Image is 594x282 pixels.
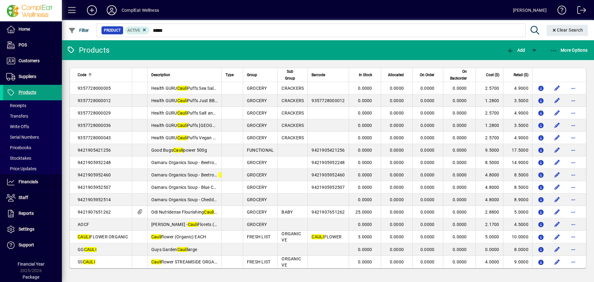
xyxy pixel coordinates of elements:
span: On Order [420,72,434,78]
span: Transfers [6,114,28,119]
span: GROCERY [247,222,267,227]
td: 3.5000 [503,119,532,132]
span: Package [23,275,39,280]
span: 0.0000 [453,135,467,140]
td: 2.5700 [476,132,503,144]
span: CRACKERS [282,98,304,103]
span: Suppliers [19,74,36,79]
span: 0.0000 [420,172,435,177]
div: Products [67,45,110,55]
td: 4.9000 [503,82,532,94]
td: 4.8000 [476,169,503,181]
span: Settings [19,227,34,232]
span: Active [127,28,140,33]
span: 0.0000 [358,86,372,91]
span: CRACKERS [282,123,304,128]
span: Stocktakes [6,156,31,161]
span: 0.0000 [453,197,467,202]
button: Clear [547,25,588,36]
button: More options [568,96,578,106]
span: Financial Year [18,262,45,267]
span: 0.0000 [453,123,467,128]
button: Edit [552,257,562,267]
span: 0.0000 [390,259,404,264]
span: CRACKERS [282,135,304,140]
span: 0.0000 [453,247,467,252]
span: 9357728000036 [78,123,111,128]
span: GROCERY [247,160,267,165]
span: 0.0000 [390,86,404,91]
span: Cost ($) [486,72,499,78]
span: 0.0000 [358,135,372,140]
span: ORGANIC VE [282,256,301,267]
a: Reports [3,206,62,221]
span: 0.0000 [358,98,372,103]
button: More options [568,170,578,180]
span: [PERSON_NAME] - Florets (Organic) 250g [151,222,243,227]
td: 9.0000 [503,256,532,268]
em: Cauli [151,259,161,264]
span: 0.0000 [453,259,467,264]
span: 0.0000 [358,111,372,115]
td: 1.2800 [476,119,503,132]
a: Financials [3,174,62,190]
button: More options [568,182,578,192]
button: Edit [552,207,562,217]
span: Filter [68,28,89,33]
span: 0.0000 [358,123,372,128]
span: Guys Garden large [151,247,197,252]
span: Reports [19,211,34,216]
span: 9421905952248 [78,160,111,165]
button: Edit [552,96,562,106]
td: 8.0000 [503,243,532,256]
span: Price Updates [6,166,37,171]
td: 4.9000 [503,132,532,144]
span: 0.0000 [420,86,435,91]
span: 0.0000 [453,172,467,177]
em: Cauli [177,98,187,103]
span: Customers [19,58,40,63]
span: 0.0000 [390,185,404,190]
span: GROCERY [247,98,267,103]
span: Allocated [388,72,404,78]
span: 9421905952507 [312,185,345,190]
td: 2.1700 [476,218,503,231]
em: Cauli [173,148,183,153]
a: Receipts [3,100,62,111]
button: More options [568,145,578,155]
em: Cauli [218,172,228,177]
span: Write Offs [6,124,29,129]
span: 0.0000 [390,222,404,227]
span: Oamaru Organics Soup - Beetroot soup 520g [151,172,249,177]
span: BABY [282,210,293,215]
td: 8.9000 [503,193,532,206]
a: Pricebooks [3,142,62,153]
span: 9421905421256 [78,148,111,153]
div: On Backorder [447,68,472,82]
em: Cauli [177,86,187,91]
span: Pricebooks [6,145,31,150]
span: 9357728000012 [78,98,111,103]
span: Health GURU Puffs Just BBQ 56g [151,98,227,103]
span: 9357728000012 [312,98,345,103]
span: 0.0000 [358,197,372,202]
span: CRACKERS [282,111,304,115]
td: 10.0000 [503,231,532,243]
em: Cauli [151,234,161,239]
span: Code [78,72,86,78]
td: 17.5000 [503,144,532,156]
span: Type [226,72,234,78]
span: 0.0000 [453,222,467,227]
td: 4.0000 [476,256,503,268]
button: More options [568,120,578,130]
span: 0.0000 [453,234,467,239]
button: Edit [552,219,562,229]
span: Health GURU Puffs [GEOGRAPHIC_DATA] Siracha 56g [151,123,267,128]
span: Receipts [6,103,26,108]
td: 2.5700 [476,82,503,94]
span: 0.0000 [390,234,404,239]
span: 9421905952460 [312,172,345,177]
a: Settings [3,222,62,237]
span: 0.0000 [420,111,435,115]
span: 0.0000 [453,185,467,190]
